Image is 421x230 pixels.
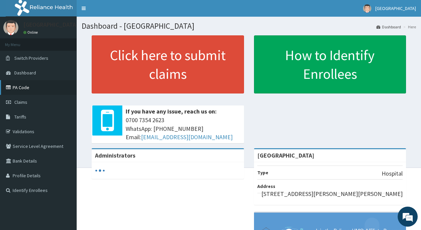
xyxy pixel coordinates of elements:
[375,5,416,11] span: [GEOGRAPHIC_DATA]
[95,166,105,176] svg: audio-loading
[257,183,275,189] b: Address
[14,99,27,105] span: Claims
[376,24,401,30] a: Dashboard
[382,169,403,178] p: Hospital
[402,24,416,30] li: Here
[92,35,244,93] a: Click here to submit claims
[82,22,416,30] h1: Dashboard - [GEOGRAPHIC_DATA]
[126,107,217,115] b: If you have any issue, reach us on:
[261,190,403,198] p: [STREET_ADDRESS][PERSON_NAME][PERSON_NAME]
[23,22,78,28] p: [GEOGRAPHIC_DATA]
[14,55,48,61] span: Switch Providers
[14,114,26,120] span: Tariffs
[126,116,241,142] span: 0700 7354 2623 WhatsApp: [PHONE_NUMBER] Email:
[95,152,135,159] b: Administrators
[14,70,36,76] span: Dashboard
[3,20,18,35] img: User Image
[363,4,371,13] img: User Image
[23,30,39,35] a: Online
[257,152,314,159] strong: [GEOGRAPHIC_DATA]
[141,133,233,141] a: [EMAIL_ADDRESS][DOMAIN_NAME]
[257,170,268,176] b: Type
[254,35,406,93] a: How to Identify Enrollees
